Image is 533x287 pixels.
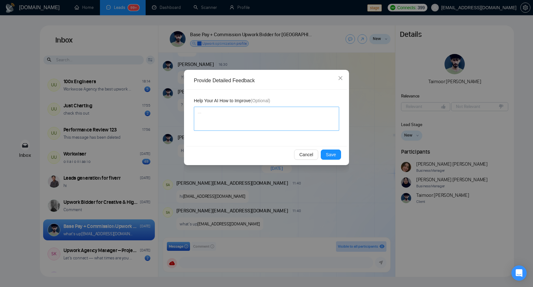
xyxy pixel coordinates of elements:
[511,265,527,281] div: Open Intercom Messenger
[294,150,318,160] button: Cancel
[251,98,270,103] span: (Optional)
[299,151,313,158] span: Cancel
[326,151,336,158] span: Save
[332,70,349,87] button: Close
[194,97,270,104] span: Help Your AI How to Improve
[194,77,344,84] div: Provide Detailed Feedback
[338,76,343,81] span: close
[321,150,341,160] button: Save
